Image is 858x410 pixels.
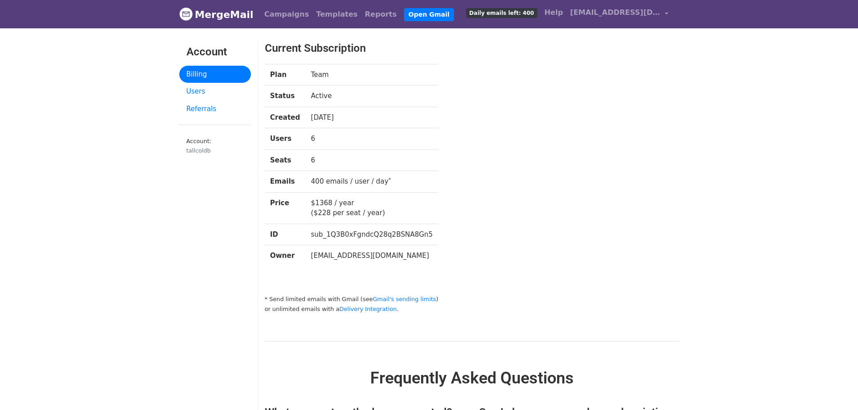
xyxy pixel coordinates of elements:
a: Help [541,4,567,22]
a: Billing [179,66,251,83]
td: 400 emails / user / day [305,171,438,193]
th: Owner [265,245,306,266]
a: Reports [361,5,400,23]
th: ID [265,224,306,245]
th: Seats [265,149,306,171]
h3: Current Subscription [265,42,644,55]
td: 6 [305,128,438,150]
small: * Send limited emails with Gmail (see ) or unlimited emails with a . [265,296,439,313]
div: tallcoldb [186,146,244,155]
a: Campaigns [261,5,313,23]
td: 6 [305,149,438,171]
span: [EMAIL_ADDRESS][DOMAIN_NAME] [570,7,660,18]
a: Referrals [179,100,251,118]
a: Templates [313,5,361,23]
th: Price [265,192,306,224]
td: sub_1Q3B0xFgndcQ28q2BSNA8Gn5 [305,224,438,245]
a: Daily emails left: 400 [463,4,541,22]
img: MergeMail logo [179,7,193,21]
td: Team [305,64,438,86]
h3: Account [186,45,244,59]
th: Created [265,107,306,128]
th: Status [265,86,306,107]
th: Plan [265,64,306,86]
a: MergeMail [179,5,254,24]
a: Delivery Integration [340,306,397,312]
small: Account: [186,138,244,155]
td: Active [305,86,438,107]
span: Daily emails left: 400 [466,8,537,18]
a: Users [179,83,251,100]
td: [EMAIL_ADDRESS][DOMAIN_NAME] [305,245,438,266]
h2: Frequently Asked Questions [265,369,679,388]
td: [DATE] [305,107,438,128]
th: Emails [265,171,306,193]
th: Users [265,128,306,150]
a: Open Gmail [404,8,454,21]
a: Gmail's sending limits [373,296,436,302]
a: [EMAIL_ADDRESS][DOMAIN_NAME] [567,4,672,25]
td: $1368 / year ($228 per seat / year) [305,192,438,224]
